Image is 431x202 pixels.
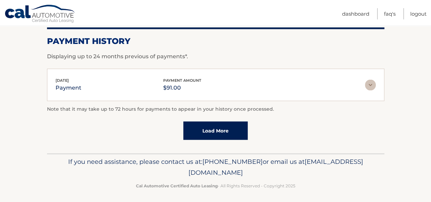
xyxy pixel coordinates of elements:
p: If you need assistance, please contact us at: or email us at [51,156,380,178]
p: - All Rights Reserved - Copyright 2025 [51,182,380,189]
span: [DATE] [56,78,69,83]
a: Load More [183,122,248,140]
strong: Cal Automotive Certified Auto Leasing [136,183,218,188]
a: Cal Automotive [4,4,76,24]
p: $91.00 [163,83,201,93]
span: [PHONE_NUMBER] [202,158,263,166]
span: payment amount [163,78,201,83]
a: Dashboard [342,8,369,19]
p: Note that it may take up to 72 hours for payments to appear in your history once processed. [47,105,384,113]
img: accordion-rest.svg [365,80,376,91]
a: FAQ's [384,8,396,19]
p: Displaying up to 24 months previous of payments*. [47,52,384,61]
a: Logout [410,8,427,19]
p: payment [56,83,81,93]
h2: Payment History [47,36,384,46]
